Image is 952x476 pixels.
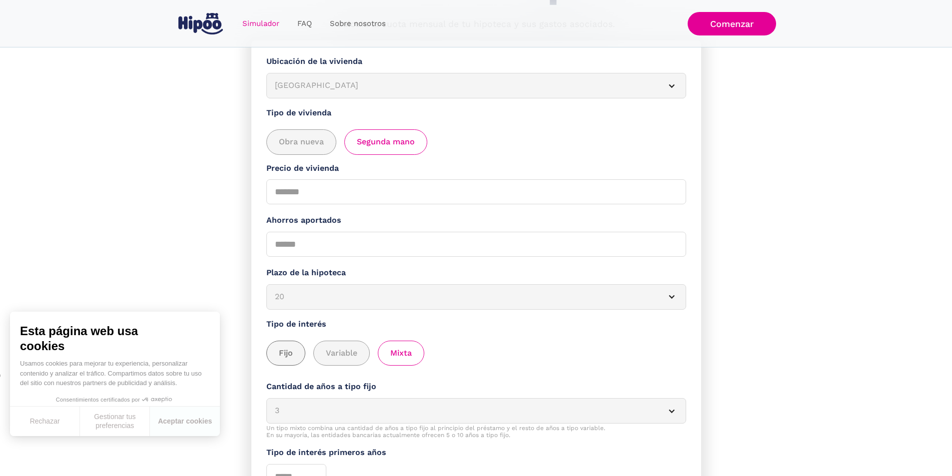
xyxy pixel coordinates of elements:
[266,73,686,98] article: [GEOGRAPHIC_DATA]
[266,55,686,68] label: Ubicación de la vivienda
[275,405,654,417] div: 3
[266,398,686,424] article: 3
[279,347,293,360] span: Fijo
[275,79,654,92] div: [GEOGRAPHIC_DATA]
[233,14,288,33] a: Simulador
[357,136,415,148] span: Segunda mano
[176,9,225,38] a: home
[688,12,776,35] a: Comenzar
[266,129,686,155] div: add_description_here
[266,267,686,279] label: Plazo de la hipoteca
[266,381,686,393] label: Cantidad de años a tipo fijo
[266,214,686,227] label: Ahorros aportados
[266,162,686,175] label: Precio de vivienda
[288,14,321,33] a: FAQ
[326,347,357,360] span: Variable
[390,347,412,360] span: Mixta
[279,136,324,148] span: Obra nueva
[321,14,395,33] a: Sobre nosotros
[266,284,686,310] article: 20
[275,291,654,303] div: 20
[266,341,686,366] div: add_description_here
[266,318,686,331] label: Tipo de interés
[266,425,686,439] div: Un tipo mixto combina una cantidad de años a tipo fijo al principio del préstamo y el resto de añ...
[266,447,686,459] label: Tipo de interés primeros años
[266,107,686,119] label: Tipo de vivienda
